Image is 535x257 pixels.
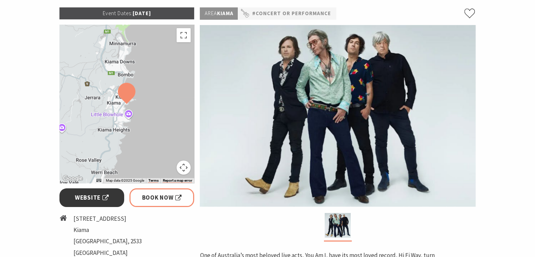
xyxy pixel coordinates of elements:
[61,174,84,183] img: Google
[75,193,109,202] span: Website
[61,174,84,183] a: Open this area in Google Maps (opens a new window)
[74,225,142,235] li: Kiama
[200,7,238,20] p: Kiama
[102,10,132,17] span: Event Dates:
[204,10,217,17] span: Area
[200,25,476,207] img: You Am I
[129,188,195,207] a: Book Now
[74,237,142,246] li: [GEOGRAPHIC_DATA], 2533
[106,178,144,182] span: Map data ©2025 Google
[325,213,351,238] img: You Am I
[59,7,195,19] p: [DATE]
[148,178,158,183] a: Terms (opens in new tab)
[252,9,331,18] a: #Concert or Performance
[59,188,125,207] a: Website
[74,214,142,224] li: [STREET_ADDRESS]
[177,28,191,42] button: Toggle fullscreen view
[96,178,101,183] button: Keyboard shortcuts
[163,178,192,183] a: Report a map error
[177,161,191,175] button: Map camera controls
[142,193,182,202] span: Book Now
